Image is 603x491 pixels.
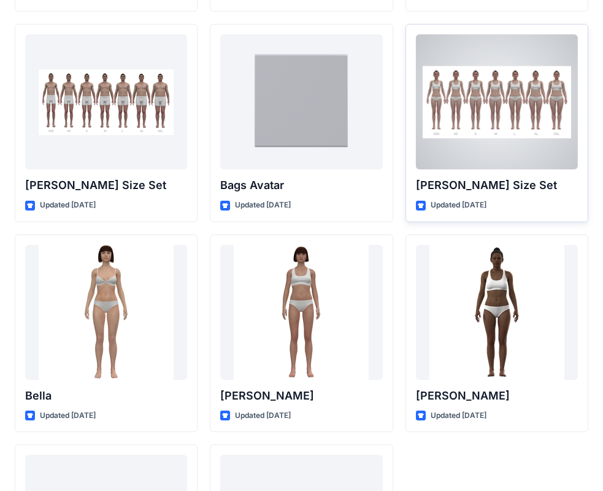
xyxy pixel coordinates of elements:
[235,199,291,212] p: Updated [DATE]
[431,199,486,212] p: Updated [DATE]
[25,245,187,380] a: Bella
[416,387,578,404] p: [PERSON_NAME]
[25,387,187,404] p: Bella
[416,34,578,169] a: Olivia Size Set
[431,409,486,422] p: Updated [DATE]
[25,34,187,169] a: Oliver Size Set
[416,177,578,194] p: [PERSON_NAME] Size Set
[40,409,96,422] p: Updated [DATE]
[25,177,187,194] p: [PERSON_NAME] Size Set
[220,177,382,194] p: Bags Avatar
[220,387,382,404] p: [PERSON_NAME]
[235,409,291,422] p: Updated [DATE]
[220,34,382,169] a: Bags Avatar
[40,199,96,212] p: Updated [DATE]
[416,245,578,380] a: Gabrielle
[220,245,382,380] a: Emma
